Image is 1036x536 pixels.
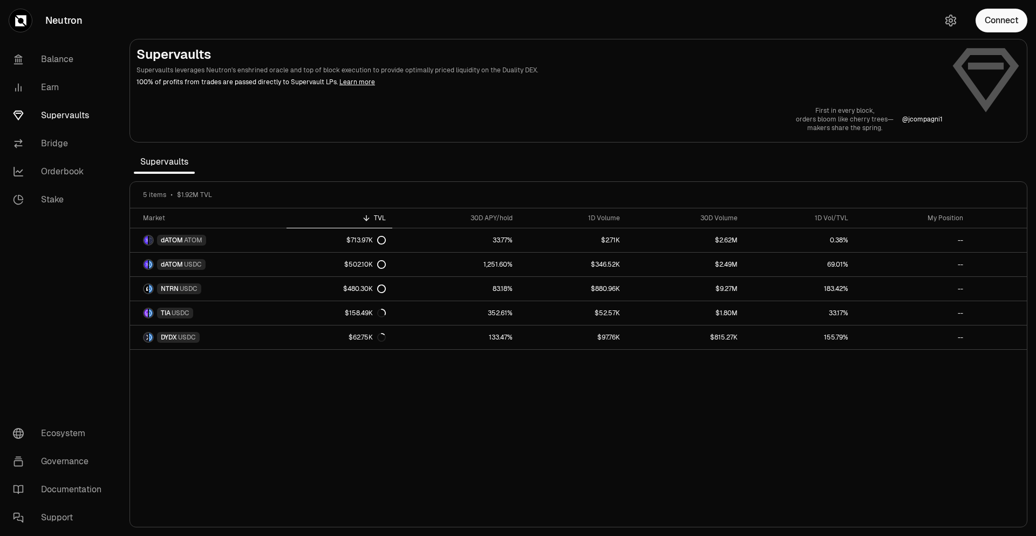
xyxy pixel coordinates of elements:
div: 1D Volume [526,214,620,222]
a: Bridge [4,130,117,158]
a: Governance [4,447,117,476]
a: 183.42% [744,277,855,301]
div: 30D Volume [633,214,738,222]
span: ATOM [184,236,202,245]
a: Ecosystem [4,419,117,447]
div: Market [143,214,280,222]
a: $2.71K [519,228,626,252]
span: TIA [161,309,171,317]
a: $502.10K [287,253,392,276]
a: dATOM LogoATOM LogodATOMATOM [130,228,287,252]
a: -- [855,277,969,301]
a: $713.97K [287,228,392,252]
a: Support [4,504,117,532]
a: Earn [4,73,117,101]
span: USDC [180,284,197,293]
span: USDC [184,260,202,269]
a: 1,251.60% [392,253,519,276]
img: USDC Logo [149,284,153,293]
span: dATOM [161,260,183,269]
a: NTRN LogoUSDC LogoNTRNUSDC [130,277,287,301]
a: Balance [4,45,117,73]
div: $713.97K [346,236,386,245]
img: ATOM Logo [149,236,153,245]
div: 1D Vol/TVL [751,214,848,222]
div: 30D APY/hold [399,214,513,222]
a: 133.47% [392,325,519,349]
span: DYDX [161,333,177,342]
a: $9.27M [626,277,744,301]
a: $2.62M [626,228,744,252]
div: $62.75K [349,333,386,342]
a: Stake [4,186,117,214]
a: 0.38% [744,228,855,252]
img: DYDX Logo [144,333,148,342]
a: $480.30K [287,277,392,301]
a: TIA LogoUSDC LogoTIAUSDC [130,301,287,325]
a: $346.52K [519,253,626,276]
button: Connect [976,9,1027,32]
div: $480.30K [343,284,386,293]
span: $1.92M TVL [177,191,212,199]
span: USDC [178,333,196,342]
span: USDC [172,309,189,317]
a: Documentation [4,476,117,504]
a: $815.27K [626,325,744,349]
a: -- [855,228,969,252]
a: 155.79% [744,325,855,349]
a: $1.80M [626,301,744,325]
a: $2.49M [626,253,744,276]
img: USDC Logo [149,309,153,317]
a: Learn more [339,78,375,86]
p: First in every block, [796,106,894,115]
p: @ jcompagni1 [902,115,943,124]
a: 352.61% [392,301,519,325]
a: $62.75K [287,325,392,349]
a: -- [855,325,969,349]
a: $97.76K [519,325,626,349]
img: USDC Logo [149,260,153,269]
p: orders bloom like cherry trees— [796,115,894,124]
a: @jcompagni1 [902,115,943,124]
a: 33.17% [744,301,855,325]
a: dATOM LogoUSDC LogodATOMUSDC [130,253,287,276]
div: $158.49K [345,309,386,317]
a: -- [855,253,969,276]
a: 33.77% [392,228,519,252]
img: USDC Logo [149,333,153,342]
span: Supervaults [134,151,195,173]
a: 69.01% [744,253,855,276]
a: Orderbook [4,158,117,186]
div: My Position [861,214,963,222]
img: dATOM Logo [144,260,148,269]
p: 100% of profits from trades are passed directly to Supervault LPs. [137,77,943,87]
a: First in every block,orders bloom like cherry trees—makers share the spring. [796,106,894,132]
span: NTRN [161,284,179,293]
div: TVL [293,214,385,222]
a: $158.49K [287,301,392,325]
a: DYDX LogoUSDC LogoDYDXUSDC [130,325,287,349]
img: TIA Logo [144,309,148,317]
a: $880.96K [519,277,626,301]
a: Supervaults [4,101,117,130]
img: dATOM Logo [144,236,148,245]
a: -- [855,301,969,325]
a: 83.18% [392,277,519,301]
a: $52.57K [519,301,626,325]
div: $502.10K [344,260,386,269]
span: dATOM [161,236,183,245]
h2: Supervaults [137,46,943,63]
img: NTRN Logo [144,284,148,293]
p: makers share the spring. [796,124,894,132]
span: 5 items [143,191,166,199]
p: Supervaults leverages Neutron's enshrined oracle and top of block execution to provide optimally ... [137,65,943,75]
